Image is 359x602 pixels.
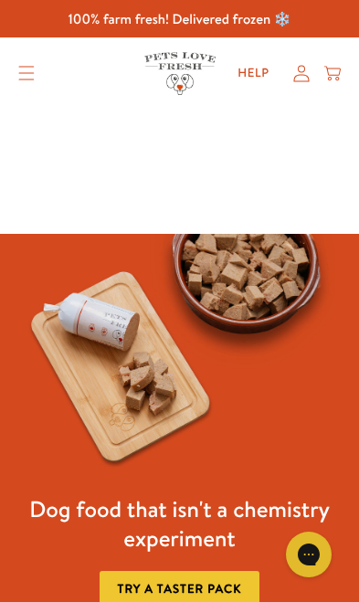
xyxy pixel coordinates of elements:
iframe: Gorgias live chat messenger [277,525,341,584]
img: Fussy [18,234,342,482]
img: Pets Love Fresh [144,52,216,95]
summary: Translation missing: en.sections.header.menu [5,52,49,95]
a: Help [224,57,282,90]
h3: Dog food that isn't a chemistry experiment [18,495,342,554]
